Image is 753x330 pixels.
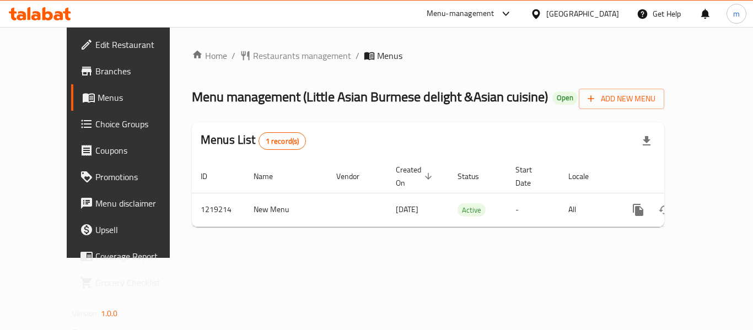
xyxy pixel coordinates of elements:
[336,170,374,183] span: Vendor
[95,144,184,157] span: Coupons
[240,49,351,62] a: Restaurants management
[427,7,494,20] div: Menu-management
[192,193,245,226] td: 1219214
[633,128,660,154] div: Export file
[95,170,184,183] span: Promotions
[192,160,740,227] table: enhanced table
[625,197,652,223] button: more
[98,91,184,104] span: Menus
[356,49,359,62] li: /
[579,89,664,109] button: Add New Menu
[396,163,435,190] span: Created On
[560,193,616,226] td: All
[552,91,578,105] div: Open
[71,31,192,58] a: Edit Restaurant
[71,269,192,296] a: Grocery Checklist
[377,49,402,62] span: Menus
[95,197,184,210] span: Menu disclaimer
[192,49,664,62] nav: breadcrumb
[458,204,486,217] span: Active
[95,276,184,289] span: Grocery Checklist
[588,92,655,106] span: Add New Menu
[201,132,306,150] h2: Menus List
[71,111,192,137] a: Choice Groups
[507,193,560,226] td: -
[95,38,184,51] span: Edit Restaurant
[72,306,99,321] span: Version:
[71,84,192,111] a: Menus
[232,49,235,62] li: /
[101,306,118,321] span: 1.0.0
[192,49,227,62] a: Home
[546,8,619,20] div: [GEOGRAPHIC_DATA]
[71,217,192,243] a: Upsell
[458,170,493,183] span: Status
[95,64,184,78] span: Branches
[515,163,546,190] span: Start Date
[254,170,287,183] span: Name
[71,137,192,164] a: Coupons
[259,136,306,147] span: 1 record(s)
[95,250,184,263] span: Coverage Report
[71,243,192,269] a: Coverage Report
[652,197,678,223] button: Change Status
[568,170,603,183] span: Locale
[458,203,486,217] div: Active
[201,170,222,183] span: ID
[259,132,306,150] div: Total records count
[192,84,548,109] span: Menu management ( Little Asian Burmese delight &Asian cuisine )
[616,160,740,193] th: Actions
[253,49,351,62] span: Restaurants management
[95,223,184,236] span: Upsell
[71,164,192,190] a: Promotions
[396,202,418,217] span: [DATE]
[95,117,184,131] span: Choice Groups
[245,193,327,226] td: New Menu
[733,8,740,20] span: m
[552,93,578,102] span: Open
[71,58,192,84] a: Branches
[71,190,192,217] a: Menu disclaimer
